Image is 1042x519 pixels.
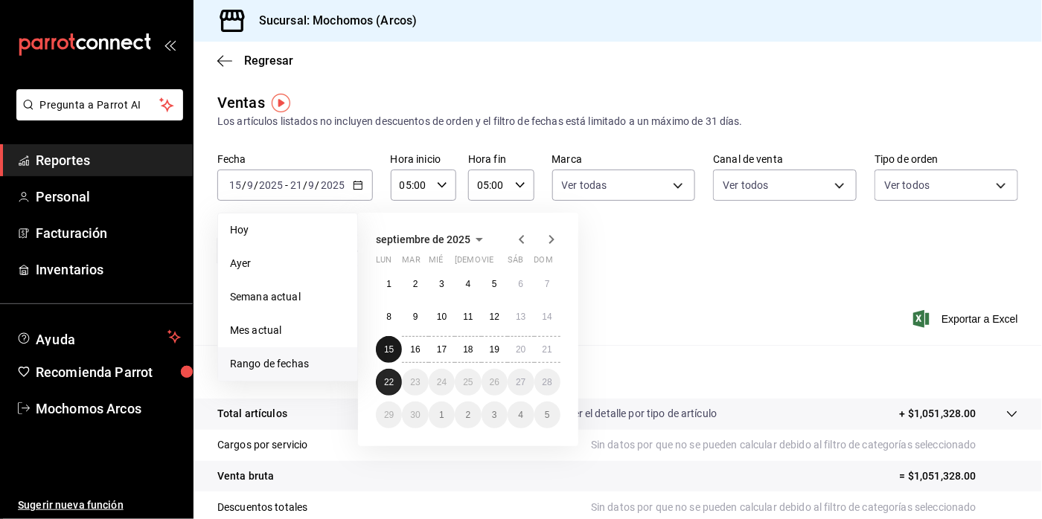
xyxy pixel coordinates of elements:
button: 8 de septiembre de 2025 [376,303,402,330]
input: -- [308,179,316,191]
button: 4 de septiembre de 2025 [455,271,481,297]
label: Tipo de orden [875,155,1018,165]
abbr: 1 de octubre de 2025 [439,410,444,420]
abbr: jueves [455,255,543,271]
button: 11 de septiembre de 2025 [455,303,481,330]
p: Descuentos totales [217,500,307,515]
button: 10 de septiembre de 2025 [429,303,455,330]
abbr: 30 de septiembre de 2025 [410,410,420,420]
span: Mochomos Arcos [36,399,181,419]
input: -- [228,179,242,191]
abbr: 25 de septiembre de 2025 [463,377,473,387]
label: Canal de venta [713,155,857,165]
button: 16 de septiembre de 2025 [402,336,428,363]
button: 30 de septiembre de 2025 [402,402,428,428]
input: -- [290,179,303,191]
button: 23 de septiembre de 2025 [402,369,428,396]
button: 17 de septiembre de 2025 [429,336,455,363]
span: / [254,179,258,191]
abbr: 4 de septiembre de 2025 [466,279,471,289]
button: 1 de octubre de 2025 [429,402,455,428]
input: ---- [320,179,345,191]
abbr: sábado [508,255,523,271]
span: Rango de fechas [230,356,345,372]
abbr: 1 de septiembre de 2025 [386,279,391,289]
p: Total artículos [217,406,287,422]
input: -- [246,179,254,191]
span: Ayuda [36,328,162,346]
span: Inventarios [36,259,181,280]
abbr: 3 de octubre de 2025 [492,410,497,420]
button: 19 de septiembre de 2025 [482,336,508,363]
span: Ayer [230,256,345,271]
abbr: 29 de septiembre de 2025 [384,410,394,420]
abbr: 18 de septiembre de 2025 [463,344,473,355]
span: septiembre de 2025 [376,233,470,245]
abbr: 22 de septiembre de 2025 [384,377,394,387]
button: 29 de septiembre de 2025 [376,402,402,428]
button: 9 de septiembre de 2025 [402,303,428,330]
label: Hora fin [468,155,534,165]
button: 27 de septiembre de 2025 [508,369,534,396]
div: Los artículos listados no incluyen descuentos de orden y el filtro de fechas está limitado a un m... [217,114,1018,129]
abbr: 2 de octubre de 2025 [466,410,471,420]
button: 3 de octubre de 2025 [482,402,508,428]
input: ---- [258,179,284,191]
abbr: martes [402,255,420,271]
abbr: 6 de septiembre de 2025 [518,279,523,289]
span: Ver todos [884,178,930,193]
abbr: 24 de septiembre de 2025 [437,377,447,387]
button: 7 de septiembre de 2025 [534,271,560,297]
p: Venta bruta [217,468,274,484]
button: 18 de septiembre de 2025 [455,336,481,363]
button: 5 de octubre de 2025 [534,402,560,428]
span: / [242,179,246,191]
abbr: 27 de septiembre de 2025 [516,377,525,387]
button: open_drawer_menu [164,39,176,51]
button: 13 de septiembre de 2025 [508,303,534,330]
button: 24 de septiembre de 2025 [429,369,455,396]
button: 6 de septiembre de 2025 [508,271,534,297]
button: Pregunta a Parrot AI [16,89,183,120]
button: Exportar a Excel [916,310,1018,328]
p: + $1,051,328.00 [900,406,977,422]
button: 22 de septiembre de 2025 [376,369,402,396]
abbr: 12 de septiembre de 2025 [490,312,499,322]
label: Hora inicio [391,155,456,165]
p: = $1,051,328.00 [900,468,1018,484]
label: Marca [552,155,696,165]
abbr: 26 de septiembre de 2025 [490,377,499,387]
img: Tooltip marker [272,94,290,112]
span: Semana actual [230,289,345,305]
abbr: 23 de septiembre de 2025 [410,377,420,387]
abbr: viernes [482,255,493,271]
label: Fecha [217,155,373,165]
span: Personal [36,187,181,207]
abbr: 7 de septiembre de 2025 [545,279,550,289]
abbr: domingo [534,255,553,271]
p: Sin datos por que no se pueden calcular debido al filtro de categorías seleccionado [591,500,1018,515]
abbr: 17 de septiembre de 2025 [437,344,447,355]
abbr: 4 de octubre de 2025 [518,410,523,420]
button: 26 de septiembre de 2025 [482,369,508,396]
button: 2 de octubre de 2025 [455,402,481,428]
span: Pregunta a Parrot AI [40,97,160,113]
abbr: 14 de septiembre de 2025 [543,312,552,322]
button: 20 de septiembre de 2025 [508,336,534,363]
button: 12 de septiembre de 2025 [482,303,508,330]
span: Facturación [36,223,181,243]
abbr: 28 de septiembre de 2025 [543,377,552,387]
h3: Sucursal: Mochomos (Arcos) [247,12,417,30]
button: 1 de septiembre de 2025 [376,271,402,297]
abbr: 15 de septiembre de 2025 [384,344,394,355]
button: 14 de septiembre de 2025 [534,303,560,330]
button: 28 de septiembre de 2025 [534,369,560,396]
abbr: 16 de septiembre de 2025 [410,344,420,355]
span: / [316,179,320,191]
div: Ventas [217,91,265,114]
button: 4 de octubre de 2025 [508,402,534,428]
abbr: 21 de septiembre de 2025 [543,344,552,355]
span: Ver todos [723,178,768,193]
button: 25 de septiembre de 2025 [455,369,481,396]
